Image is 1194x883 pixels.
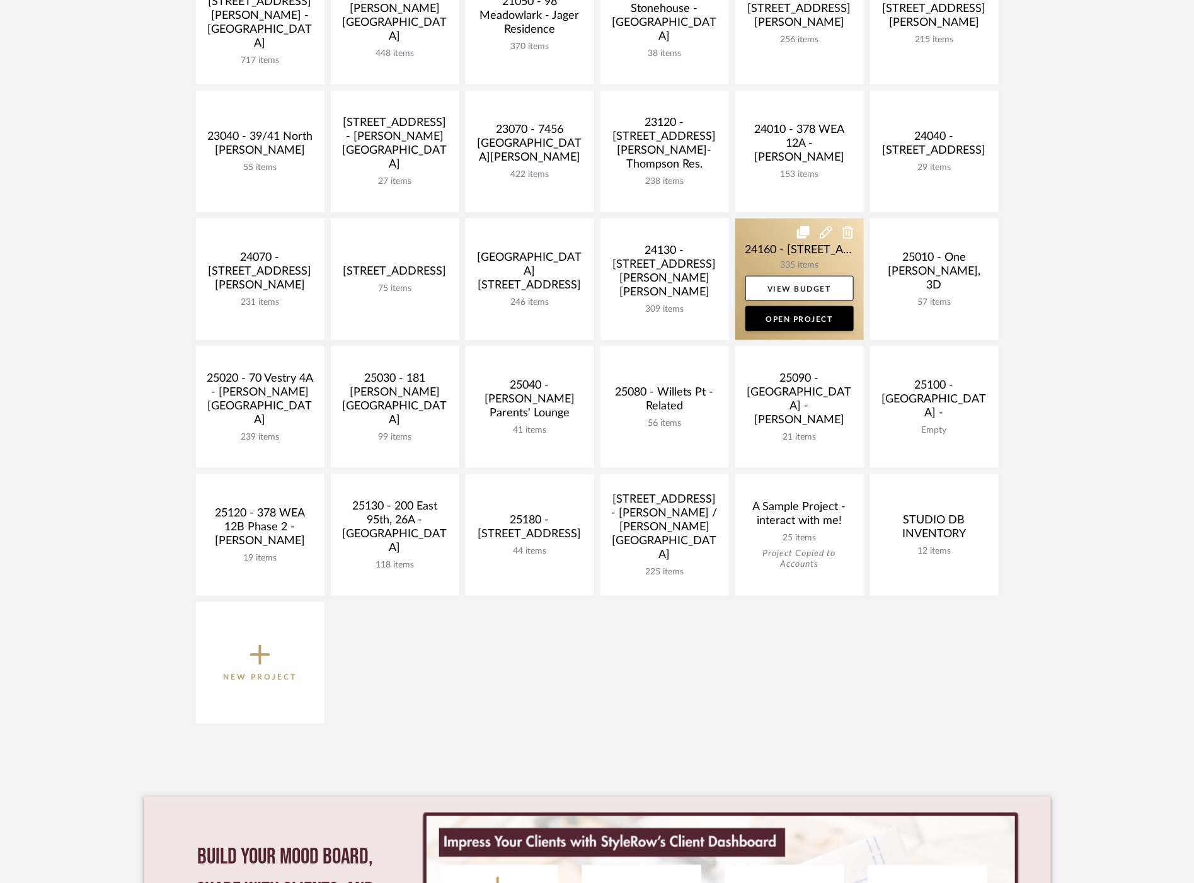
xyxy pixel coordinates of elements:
[745,169,854,180] div: 153 items
[206,55,314,66] div: 717 items
[476,425,584,436] div: 41 items
[611,493,719,567] div: [STREET_ADDRESS] - [PERSON_NAME] / [PERSON_NAME][GEOGRAPHIC_DATA]
[206,297,314,308] div: 231 items
[745,2,854,35] div: [STREET_ADDRESS][PERSON_NAME]
[476,379,584,425] div: 25040 - [PERSON_NAME] Parents' Lounge
[223,671,297,683] p: New Project
[880,379,989,425] div: 25100 - [GEOGRAPHIC_DATA] -
[880,546,989,557] div: 12 items
[206,251,314,297] div: 24070 - [STREET_ADDRESS][PERSON_NAME]
[341,432,449,443] div: 99 items
[206,432,314,443] div: 239 items
[880,162,989,173] div: 29 items
[476,297,584,308] div: 246 items
[611,418,719,429] div: 56 items
[206,553,314,564] div: 19 items
[341,283,449,294] div: 75 items
[341,116,449,176] div: [STREET_ADDRESS] - [PERSON_NAME][GEOGRAPHIC_DATA]
[745,35,854,45] div: 256 items
[611,304,719,315] div: 309 items
[341,48,449,59] div: 448 items
[476,546,584,557] div: 44 items
[476,123,584,169] div: 23070 - 7456 [GEOGRAPHIC_DATA][PERSON_NAME]
[745,123,854,169] div: 24010 - 378 WEA 12A - [PERSON_NAME]
[341,372,449,432] div: 25030 - 181 [PERSON_NAME][GEOGRAPHIC_DATA]
[611,116,719,176] div: 23120 - [STREET_ADDRESS][PERSON_NAME]-Thompson Res.
[611,567,719,578] div: 225 items
[341,176,449,187] div: 27 items
[880,425,989,436] div: Empty
[611,48,719,59] div: 38 items
[206,130,314,162] div: 23040 - 39/41 North [PERSON_NAME]
[476,42,584,52] div: 370 items
[206,162,314,173] div: 55 items
[341,265,449,283] div: [STREET_ADDRESS]
[196,602,324,724] button: New Project
[745,533,854,544] div: 25 items
[206,506,314,553] div: 25120 - 378 WEA 12B Phase 2 - [PERSON_NAME]
[880,513,989,546] div: STUDIO DB INVENTORY
[341,499,449,560] div: 25130 - 200 East 95th, 26A - [GEOGRAPHIC_DATA]
[611,176,719,187] div: 238 items
[611,385,719,418] div: 25080 - Willets Pt - Related
[880,35,989,45] div: 215 items
[745,500,854,533] div: A Sample Project - interact with me!
[745,432,854,443] div: 21 items
[476,251,584,297] div: [GEOGRAPHIC_DATA][STREET_ADDRESS]
[880,297,989,308] div: 57 items
[476,513,584,546] div: 25180 - [STREET_ADDRESS]
[880,251,989,297] div: 25010 - One [PERSON_NAME], 3D
[206,372,314,432] div: 25020 - 70 Vestry 4A - [PERSON_NAME][GEOGRAPHIC_DATA]
[341,560,449,571] div: 118 items
[611,244,719,304] div: 24130 - [STREET_ADDRESS][PERSON_NAME][PERSON_NAME]
[476,169,584,180] div: 422 items
[880,130,989,162] div: 24040 - [STREET_ADDRESS]
[745,549,854,570] div: Project Copied to Accounts
[745,372,854,432] div: 25090 - [GEOGRAPHIC_DATA] - [PERSON_NAME]
[880,2,989,35] div: [STREET_ADDRESS][PERSON_NAME]
[745,306,854,331] a: Open Project
[745,276,854,301] a: View Budget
